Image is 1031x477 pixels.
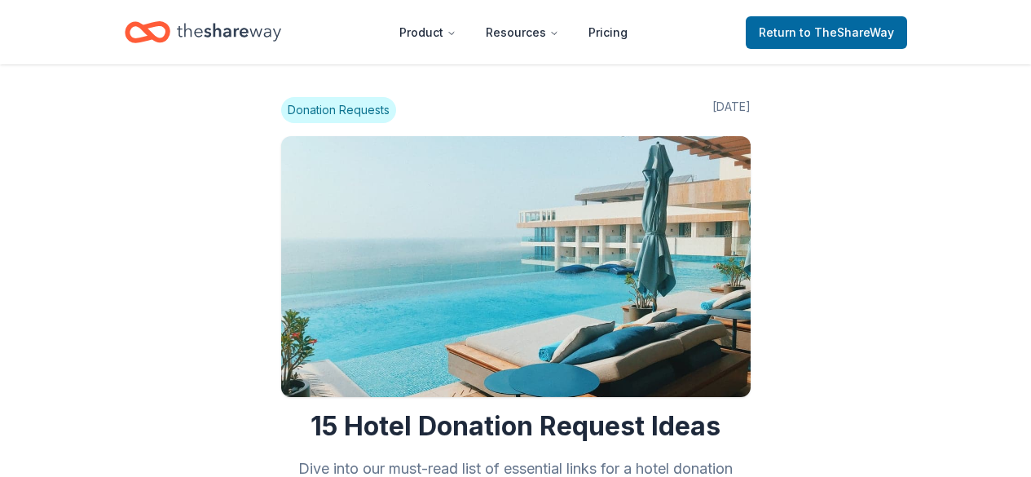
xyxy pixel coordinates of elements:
[759,23,894,42] span: Return
[575,16,641,49] a: Pricing
[473,16,572,49] button: Resources
[386,16,469,49] button: Product
[125,13,281,51] a: Home
[712,97,751,123] span: [DATE]
[386,13,641,51] nav: Main
[281,136,751,397] img: Image for 15 Hotel Donation Request Ideas
[800,25,894,39] span: to TheShareWay
[281,97,396,123] span: Donation Requests
[281,410,751,443] h1: 15 Hotel Donation Request Ideas
[746,16,907,49] a: Returnto TheShareWay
